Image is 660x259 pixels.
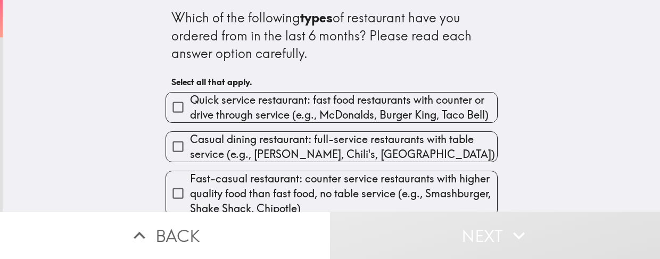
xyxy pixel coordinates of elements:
span: Casual dining restaurant: full-service restaurants with table service (e.g., [PERSON_NAME], Chili... [190,132,497,162]
div: Which of the following of restaurant have you ordered from in the last 6 months? Please read each... [171,9,492,63]
span: Quick service restaurant: fast food restaurants with counter or drive through service (e.g., McDo... [190,93,497,122]
button: Casual dining restaurant: full-service restaurants with table service (e.g., [PERSON_NAME], Chili... [166,132,497,162]
button: Fast-casual restaurant: counter service restaurants with higher quality food than fast food, no t... [166,171,497,216]
button: Next [330,212,660,259]
button: Quick service restaurant: fast food restaurants with counter or drive through service (e.g., McDo... [166,93,497,122]
h6: Select all that apply. [171,76,492,88]
span: Fast-casual restaurant: counter service restaurants with higher quality food than fast food, no t... [190,171,497,216]
b: types [300,10,333,26]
